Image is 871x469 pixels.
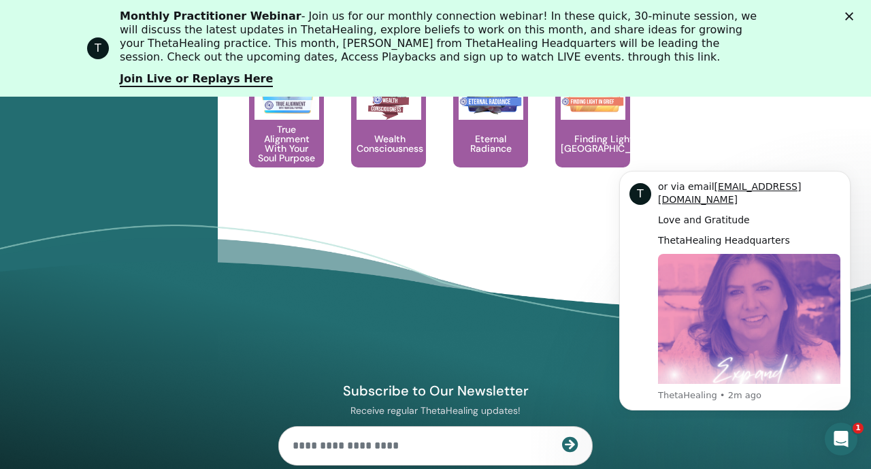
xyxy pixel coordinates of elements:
img: Finding Light in Grief [561,79,625,115]
div: Profile image for ThetaHealing [87,37,109,59]
b: Monthly Practitioner Webinar [120,10,301,22]
img: True Alignment With Your Soul Purpose [254,79,319,116]
a: Wealth Consciousness Wealth Consciousness [351,72,426,195]
div: - Join us for our monthly connection webinar! In these quick, 30-minute session, we will discuss ... [120,10,762,64]
span: 1 [853,423,864,434]
iframe: Intercom notifications message [599,159,871,419]
p: Finding Light in [GEOGRAPHIC_DATA] [555,134,663,153]
img: Eternal Radiance [459,79,523,115]
iframe: Intercom live chat [825,423,857,455]
img: Wealth Consciousness [357,79,421,120]
a: Finding Light in Grief Finding Light in [GEOGRAPHIC_DATA] [555,72,630,195]
a: True Alignment With Your Soul Purpose True Alignment With Your Soul Purpose [249,72,324,195]
p: Receive regular ThetaHealing updates! [278,404,593,417]
p: Wealth Consciousness [351,134,429,153]
h4: Subscribe to Our Newsletter [278,382,593,400]
a: Join Live or Replays Here [120,72,273,87]
p: Eternal Radiance [453,134,528,153]
p: True Alignment With Your Soul Purpose [249,125,324,163]
div: Close [845,12,859,20]
a: Eternal Radiance Eternal Radiance [453,72,528,195]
